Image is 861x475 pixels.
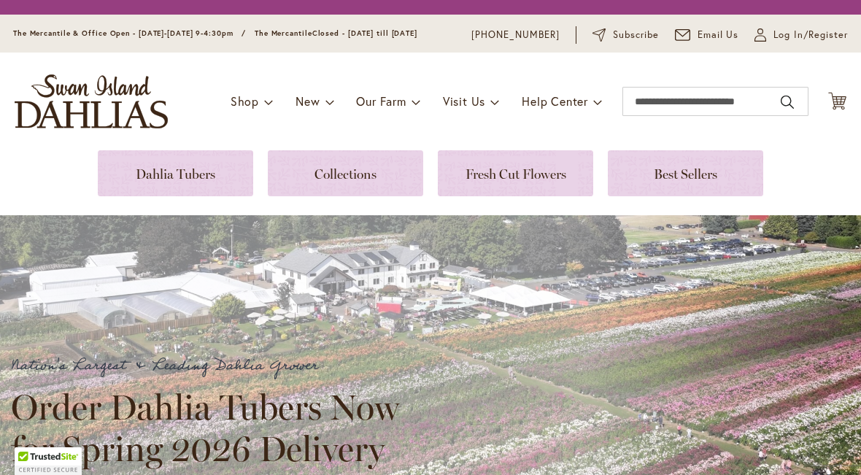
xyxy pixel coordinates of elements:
button: Search [781,90,794,114]
h2: Order Dahlia Tubers Now for Spring 2026 Delivery [11,387,412,468]
a: Email Us [675,28,739,42]
span: Email Us [698,28,739,42]
a: [PHONE_NUMBER] [471,28,560,42]
span: New [296,93,320,109]
span: Subscribe [613,28,659,42]
a: Log In/Register [754,28,848,42]
span: Visit Us [443,93,485,109]
p: Nation's Largest & Leading Dahlia Grower [11,354,412,378]
span: Shop [231,93,259,109]
span: The Mercantile & Office Open - [DATE]-[DATE] 9-4:30pm / The Mercantile [13,28,312,38]
span: Help Center [522,93,588,109]
span: Closed - [DATE] till [DATE] [312,28,417,38]
a: store logo [15,74,168,128]
span: Log In/Register [773,28,848,42]
span: Our Farm [356,93,406,109]
a: Subscribe [592,28,659,42]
